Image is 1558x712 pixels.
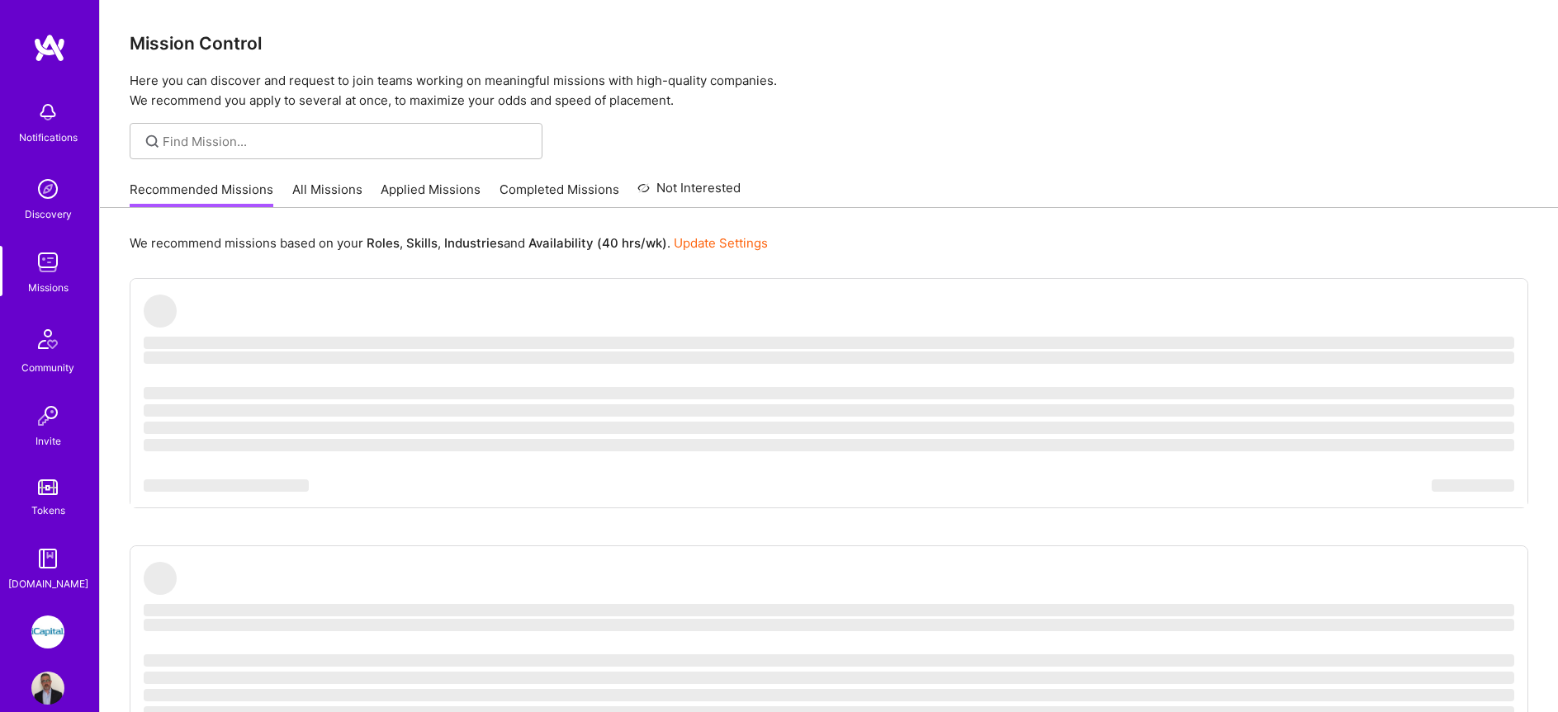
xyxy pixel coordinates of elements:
img: logo [33,33,66,63]
a: All Missions [292,181,362,208]
input: Find Mission... [163,133,530,150]
div: Missions [28,279,69,296]
img: tokens [38,479,58,495]
h3: Mission Control [130,33,1528,54]
img: discovery [31,172,64,205]
a: Update Settings [674,235,768,251]
div: Tokens [31,502,65,519]
img: teamwork [31,246,64,279]
img: User Avatar [31,672,64,705]
div: Discovery [25,205,72,223]
b: Industries [444,235,504,251]
b: Skills [406,235,438,251]
a: Recommended Missions [130,181,273,208]
a: Completed Missions [500,181,619,208]
a: User Avatar [27,672,69,705]
p: Here you can discover and request to join teams working on meaningful missions with high-quality ... [130,71,1528,111]
a: Applied Missions [381,181,481,208]
b: Roles [367,235,400,251]
div: Notifications [19,129,78,146]
img: Invite [31,399,64,432]
img: iCapital: Building an Alternative Investment Marketplace [31,615,64,648]
p: We recommend missions based on your , , and . [130,234,768,252]
b: Availability (40 hrs/wk) [528,235,667,251]
img: Community [28,319,68,359]
a: Not Interested [637,178,741,208]
a: iCapital: Building an Alternative Investment Marketplace [27,615,69,648]
div: Community [21,359,74,376]
img: bell [31,96,64,129]
img: guide book [31,542,64,575]
div: [DOMAIN_NAME] [8,575,88,592]
div: Invite [36,432,61,450]
i: icon SearchGrey [143,132,162,151]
